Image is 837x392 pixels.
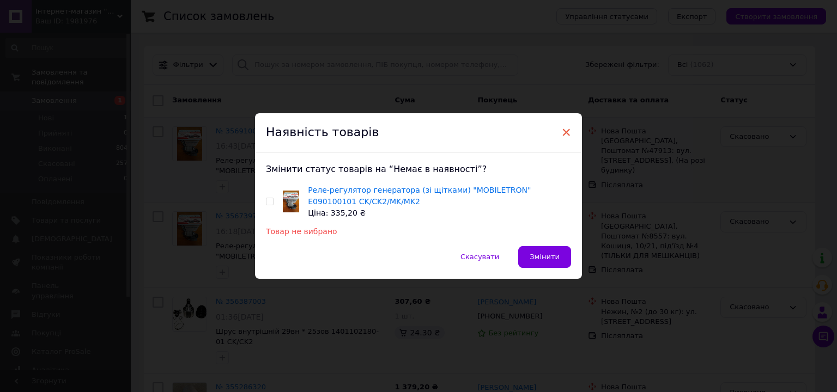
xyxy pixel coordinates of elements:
[530,253,560,261] span: Змінити
[460,253,499,261] span: Скасувати
[561,123,571,142] span: ×
[449,246,511,268] button: Скасувати
[266,163,571,175] div: Змінити статус товарів на “Немає в наявності”?
[266,228,571,235] p: Товар не вибрано
[255,113,582,152] div: Наявність товарів
[308,207,571,219] div: Ціна: 335,20 ₴
[308,186,531,206] a: Реле-регулятор генератора (зі щітками) "MOBILETRON" E090100101 CK/CK2/MK/MK2
[518,246,571,268] button: Змінити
